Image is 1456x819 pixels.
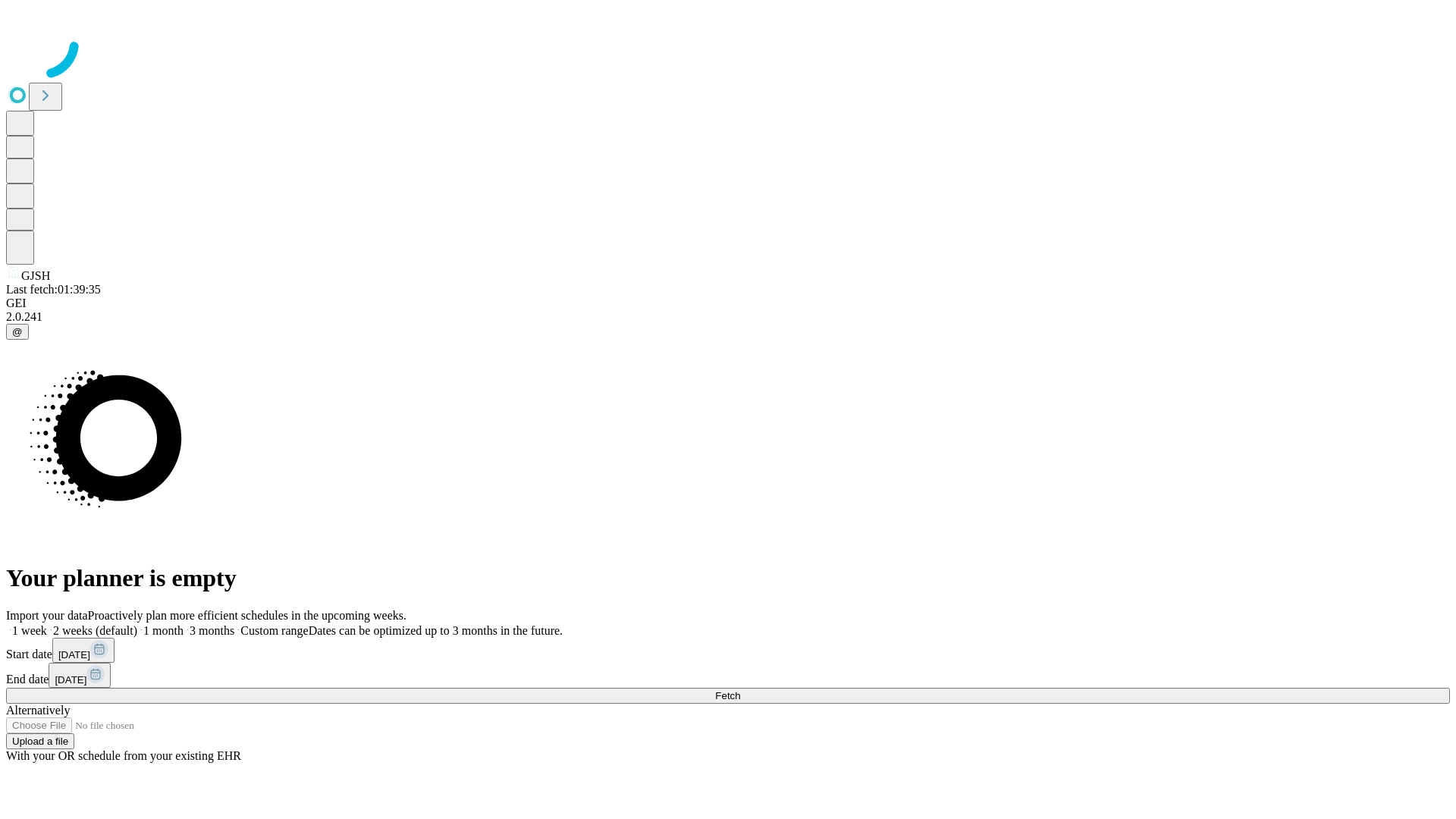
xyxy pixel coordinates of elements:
[6,704,70,717] span: Alternatively
[12,624,47,637] span: 1 week
[6,609,88,622] span: Import your data
[6,663,1450,688] div: End date
[6,564,1450,592] h1: Your planner is empty
[52,638,115,663] button: [DATE]
[58,649,90,661] span: [DATE]
[309,624,563,637] span: Dates can be optimized up to 3 months in the future.
[190,624,234,637] span: 3 months
[6,638,1450,663] div: Start date
[21,269,50,282] span: GJSH
[240,624,308,637] span: Custom range
[6,688,1450,704] button: Fetch
[715,690,740,701] span: Fetch
[88,609,406,622] span: Proactively plan more efficient schedules in the upcoming weeks.
[55,674,86,686] span: [DATE]
[12,326,23,337] span: @
[53,624,137,637] span: 2 weeks (default)
[6,324,29,340] button: @
[6,297,1450,310] div: GEI
[6,749,241,762] span: With your OR schedule from your existing EHR
[6,310,1450,324] div: 2.0.241
[6,283,101,296] span: Last fetch: 01:39:35
[6,733,74,749] button: Upload a file
[143,624,184,637] span: 1 month
[49,663,111,688] button: [DATE]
